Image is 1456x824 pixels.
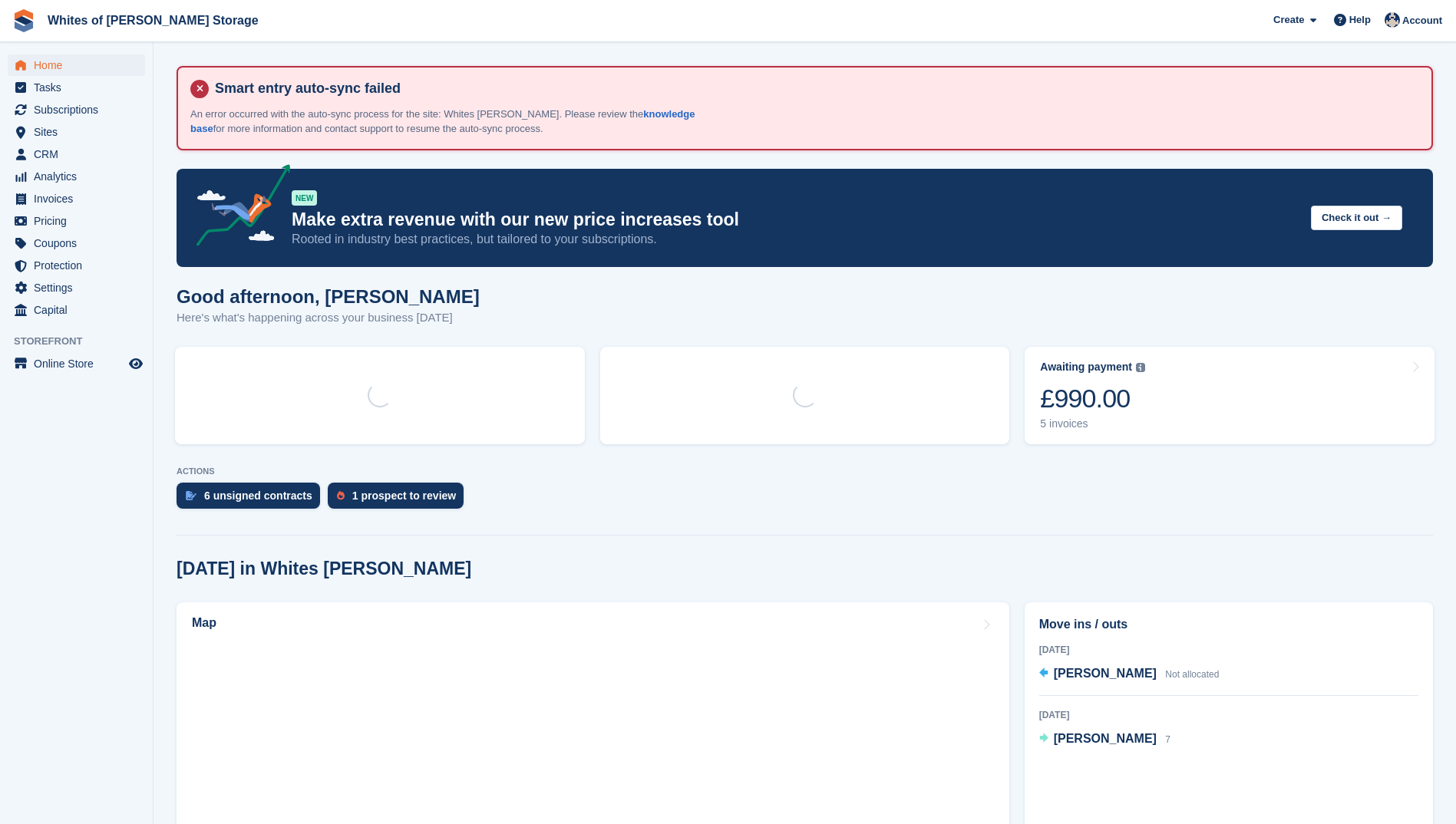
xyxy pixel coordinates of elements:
span: [PERSON_NAME] [1054,732,1157,745]
span: CRM [34,143,126,165]
span: Protection [34,255,126,276]
button: Check it out → [1311,206,1402,231]
a: menu [8,277,145,298]
span: Storefront [14,334,153,349]
div: Awaiting payment [1040,361,1132,374]
h1: Good afternoon, [PERSON_NAME] [177,286,480,307]
div: [DATE] [1039,708,1418,722]
span: Invoices [34,188,126,209]
h2: Map [192,616,216,630]
div: [DATE] [1039,643,1418,657]
div: NEW [292,190,317,206]
span: Pricing [34,210,126,232]
p: Rooted in industry best practices, but tailored to your subscriptions. [292,231,1299,248]
img: Wendy [1385,12,1400,28]
span: Account [1402,13,1442,28]
a: menu [8,353,145,374]
h2: [DATE] in Whites [PERSON_NAME] [177,559,471,579]
a: Whites of [PERSON_NAME] Storage [41,8,265,33]
span: Analytics [34,166,126,187]
p: ACTIONS [177,466,1433,476]
a: menu [8,299,145,321]
a: 1 prospect to review [328,483,471,516]
img: icon-info-grey-7440780725fd019a000dd9b08b2336e03edf1995a4989e88bcd33f0948082b44.svg [1136,363,1145,372]
span: Online Store [34,353,126,374]
a: menu [8,77,145,98]
span: Tasks [34,77,126,98]
a: [PERSON_NAME] 7 [1039,730,1170,750]
a: menu [8,255,145,276]
span: 7 [1165,734,1170,745]
a: menu [8,143,145,165]
a: menu [8,210,145,232]
span: Sites [34,121,126,143]
a: [PERSON_NAME] Not allocated [1039,664,1220,684]
a: menu [8,232,145,254]
h4: Smart entry auto-sync failed [209,80,1419,97]
a: menu [8,166,145,187]
a: menu [8,99,145,120]
span: Subscriptions [34,99,126,120]
div: 5 invoices [1040,417,1145,430]
div: 1 prospect to review [352,489,456,502]
a: Preview store [127,354,145,373]
p: Make extra revenue with our new price increases tool [292,209,1299,231]
span: Not allocated [1165,669,1219,680]
div: £990.00 [1040,383,1145,414]
div: 6 unsigned contracts [204,489,312,502]
a: menu [8,121,145,143]
span: Settings [34,277,126,298]
span: [PERSON_NAME] [1054,667,1157,680]
a: 6 unsigned contracts [177,483,328,516]
a: Awaiting payment £990.00 5 invoices [1025,347,1435,444]
span: Coupons [34,232,126,254]
img: prospect-51fa495bee0391a8d652442698ab0144808aea92771e9ea1ae160a38d050c398.svg [337,491,345,500]
p: Here's what's happening across your business [DATE] [177,309,480,327]
a: menu [8,188,145,209]
span: Capital [34,299,126,321]
img: price-adjustments-announcement-icon-8257ccfd72463d97f412b2fc003d46551f7dbcb40ab6d574587a9cd5c0d94... [183,164,291,252]
img: contract_signature_icon-13c848040528278c33f63329250d36e43548de30e8caae1d1a13099fd9432cc5.svg [186,491,196,500]
span: Help [1349,12,1371,28]
p: An error occurred with the auto-sync process for the site: Whites [PERSON_NAME]. Please review th... [190,107,728,137]
h2: Move ins / outs [1039,615,1418,634]
span: Home [34,54,126,76]
img: stora-icon-8386f47178a22dfd0bd8f6a31ec36ba5ce8667c1dd55bd0f319d3a0aa187defe.svg [12,9,35,32]
span: Create [1273,12,1304,28]
a: menu [8,54,145,76]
